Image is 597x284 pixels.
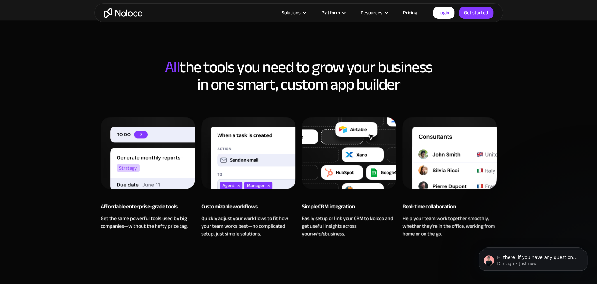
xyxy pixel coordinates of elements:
[101,215,195,230] div: Get the same powerful tools used by big companies—without the hefty price tag.
[274,9,313,17] div: Solutions
[402,215,497,237] div: Help your team work together smoothly, whether they're in the office, working from home or on the...
[101,59,497,93] h2: the tools you need to grow your business in one smart, custom app builder
[321,9,340,17] div: Platform
[402,202,497,215] div: Real-time collaboration
[282,9,301,17] div: Solutions
[433,7,454,19] a: Login
[201,202,295,215] div: Customizable workflows
[302,202,396,215] div: Simple CRM integration
[353,9,395,17] div: Resources
[395,9,425,17] a: Pricing
[302,215,396,237] div: Easily setup or link your CRM to Noloco and get useful insights across your business.
[361,9,382,17] div: Resources
[313,9,353,17] div: Platform
[469,236,597,281] iframe: Intercom notifications message
[104,8,142,18] a: home
[201,215,295,237] div: Quickly adjust your workflows to fit how your team works best—no complicated setup, just simple s...
[459,7,493,19] a: Get started
[165,52,180,82] span: All
[312,229,325,238] em: whole
[101,202,195,215] div: Affordable enterprise-grade tools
